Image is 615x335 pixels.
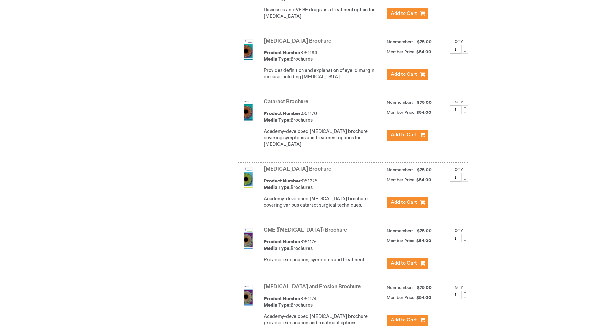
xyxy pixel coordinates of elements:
strong: Member Price: [387,49,415,54]
strong: Product Number: [264,50,302,55]
div: 051225 Brochures [264,178,384,191]
img: Cataract Surgery Brochure [238,167,259,188]
span: $75.00 [416,100,433,105]
div: 051176 Brochures [264,239,384,252]
span: $54.00 [416,49,432,54]
span: $54.00 [416,177,432,182]
img: CME (Cystoid Macular Edema) Brochure [238,228,259,249]
label: Qty [455,228,463,233]
label: Qty [455,285,463,290]
span: Add to Cart [391,10,417,16]
img: Cataract Brochure [238,100,259,121]
p: Academy-developed [MEDICAL_DATA] brochure covering symptoms and treatment options for [MEDICAL_DA... [264,128,384,148]
div: 051174 Brochures [264,296,384,309]
button: Add to Cart [387,8,428,19]
div: Discusses anti-VEGF drugs as a treatment option for [MEDICAL_DATA]. [264,7,384,20]
strong: Product Number: [264,111,302,116]
button: Add to Cart [387,197,428,208]
strong: Nonmember: [387,166,413,174]
span: Add to Cart [391,260,417,266]
strong: Nonmember: [387,38,413,46]
strong: Nonmember: [387,227,413,235]
div: Provides explanation, symptoms and treatment [264,257,384,263]
strong: Product Number: [264,239,302,245]
span: $54.00 [416,238,432,243]
strong: Member Price: [387,177,415,182]
input: Qty [450,234,461,242]
button: Add to Cart [387,315,428,326]
span: Add to Cart [391,132,417,138]
input: Qty [450,45,461,54]
span: $75.00 [416,285,433,290]
input: Qty [450,173,461,182]
div: 051170 Brochures [264,111,384,123]
div: 051184 Brochures [264,50,384,63]
strong: Media Type: [264,246,291,251]
button: Add to Cart [387,130,428,141]
strong: Member Price: [387,238,415,243]
strong: Member Price: [387,110,415,115]
strong: Media Type: [264,185,291,190]
div: Academy-developed [MEDICAL_DATA] brochure covering various cataract surgical techniques. [264,196,384,209]
strong: Member Price: [387,295,415,300]
a: [MEDICAL_DATA] Brochure [264,38,331,44]
span: Add to Cart [391,71,417,77]
label: Qty [455,100,463,105]
span: $54.00 [416,110,432,115]
span: $75.00 [416,39,433,44]
strong: Nonmember: [387,284,413,292]
strong: Product Number: [264,296,302,301]
span: Add to Cart [391,317,417,323]
a: Cataract Brochure [264,99,308,105]
a: [MEDICAL_DATA] Brochure [264,166,331,172]
strong: Nonmember: [387,99,413,107]
a: [MEDICAL_DATA] and Erosion Brochure [264,284,361,290]
label: Qty [455,39,463,44]
input: Qty [450,291,461,299]
button: Add to Cart [387,69,428,80]
span: $75.00 [416,228,433,233]
a: CME ([MEDICAL_DATA]) Brochure [264,227,347,233]
strong: Media Type: [264,56,291,62]
div: Provides definition and explanation of eyelid margin disease including [MEDICAL_DATA]. [264,67,384,80]
button: Add to Cart [387,258,428,269]
img: Corneal Abrasion and Erosion Brochure [238,285,259,306]
input: Qty [450,105,461,114]
strong: Media Type: [264,302,291,308]
strong: Media Type: [264,117,291,123]
img: Blepharitis Brochure [238,39,259,60]
span: $54.00 [416,295,432,300]
span: $75.00 [416,167,433,172]
strong: Product Number: [264,178,302,184]
span: Add to Cart [391,199,417,205]
div: Academy-developed [MEDICAL_DATA] brochure provides explanation and treatment options. [264,313,384,326]
label: Qty [455,167,463,172]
